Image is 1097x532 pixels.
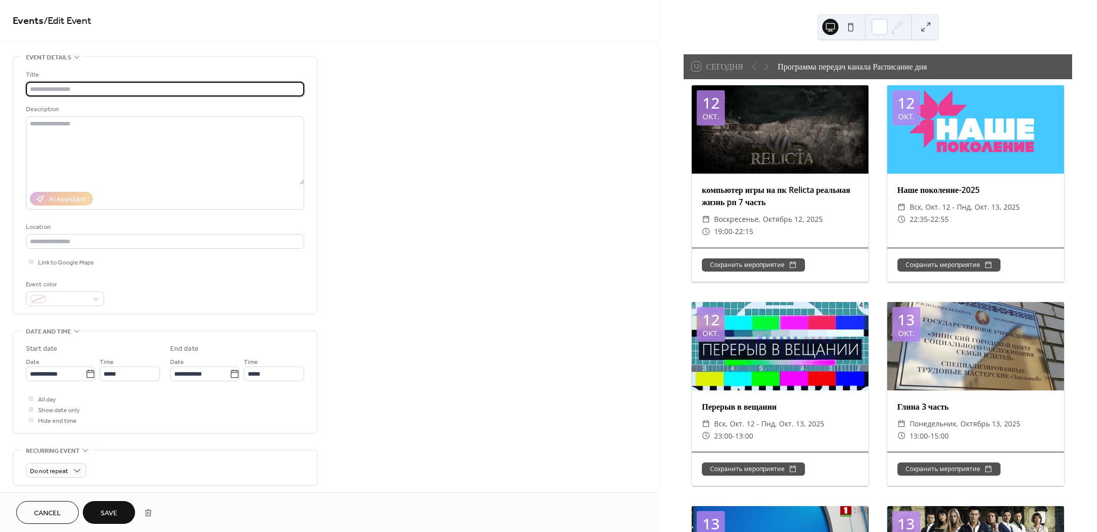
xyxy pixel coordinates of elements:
div: Title [26,70,302,80]
div: окт. [702,329,719,337]
span: 13:00 [910,430,928,442]
div: Глина 3 часть [887,401,1064,413]
span: Show date only [38,405,80,416]
span: 22:35 [910,213,928,225]
button: Сохранить мероприятие [897,258,1001,272]
a: Events [13,11,44,31]
div: 13 [897,312,915,327]
span: 22:55 [930,213,949,225]
div: ​ [897,430,906,442]
div: Event color [26,279,102,290]
div: ​ [702,430,710,442]
button: Cancel [16,501,79,524]
span: понедельник, октябрь 13, 2025 [910,418,1020,430]
div: 12 [702,312,720,327]
div: компьютер игры на пк Relicta реальная жизнь pп 7 часть [692,184,868,208]
div: окт. [898,113,915,120]
div: ​ [702,225,710,238]
span: вск, окт. 12 - пнд, окт. 13, 2025 [910,201,1020,213]
span: Do not repeat [30,465,68,477]
span: Time [100,357,114,368]
div: ​ [897,201,906,213]
span: Date [26,357,40,368]
div: 13 [702,516,720,531]
span: Link to Google Maps [38,257,94,268]
div: Программа передач канала Расписание дня [778,60,927,73]
div: ​ [897,213,906,225]
div: End date [170,344,199,354]
span: - [732,430,735,442]
span: - [928,213,930,225]
span: 22:15 [735,225,753,238]
span: Hide end time [38,416,77,426]
div: Наше поколение-2025 [887,184,1064,196]
div: Перерыв в вещании [692,401,868,413]
span: 15:00 [930,430,949,442]
span: Save [101,508,117,519]
span: Cancel [34,508,61,519]
span: Time [244,357,258,368]
div: ​ [897,418,906,430]
div: 12 [702,95,720,111]
div: ​ [702,213,710,225]
span: / Edit Event [44,11,91,31]
div: окт. [898,329,915,337]
span: 13:00 [735,430,753,442]
div: ​ [702,418,710,430]
span: Date [170,357,184,368]
span: - [732,225,735,238]
div: окт. [702,113,719,120]
span: All day [38,394,56,405]
span: 19:00 [714,225,732,238]
div: 13 [897,516,915,531]
div: 12 [897,95,915,111]
span: 23:00 [714,430,732,442]
button: Save [83,501,135,524]
div: Start date [26,344,57,354]
div: Description [26,104,302,115]
span: Event details [26,52,71,63]
button: Сохранить мероприятие [897,462,1001,476]
span: - [928,430,930,442]
span: воскресенье, октябрь 12, 2025 [714,213,823,225]
button: Сохранить мероприятие [702,258,805,272]
span: Date and time [26,326,71,337]
button: Сохранить мероприятие [702,462,805,476]
span: вск, окт. 12 - пнд, окт. 13, 2025 [714,418,824,430]
div: Location [26,222,302,232]
span: Recurring event [26,446,80,456]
